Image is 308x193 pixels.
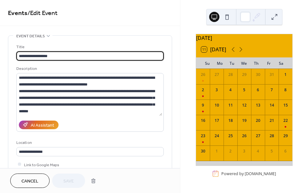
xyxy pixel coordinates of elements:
[214,133,220,139] div: 24
[269,148,275,154] div: 5
[200,102,206,108] div: 9
[214,118,220,123] div: 17
[228,133,233,139] div: 25
[200,87,206,93] div: 2
[16,65,162,72] div: Description
[200,72,206,78] div: 26
[241,133,247,139] div: 26
[241,118,247,123] div: 19
[283,72,288,78] div: 1
[199,45,228,54] button: 11[DATE]
[283,133,288,139] div: 29
[263,57,275,69] div: Fr
[213,57,225,69] div: Mo
[201,57,213,69] div: Su
[31,122,54,129] div: AI Assistant
[269,118,275,123] div: 21
[255,102,261,108] div: 13
[200,118,206,123] div: 16
[269,133,275,139] div: 28
[283,148,288,154] div: 6
[228,118,233,123] div: 18
[241,87,247,93] div: 5
[214,87,220,93] div: 3
[250,57,263,69] div: Th
[241,148,247,154] div: 3
[269,72,275,78] div: 31
[200,148,206,154] div: 30
[275,57,287,69] div: Sa
[241,72,247,78] div: 29
[269,102,275,108] div: 14
[241,102,247,108] div: 12
[24,161,59,168] span: Link to Google Maps
[21,178,38,185] span: Cancel
[283,102,288,108] div: 15
[16,33,45,40] span: Event details
[28,7,58,19] span: / Edit Event
[16,44,162,50] div: Title
[255,148,261,154] div: 4
[16,139,162,146] div: Location
[221,171,276,176] div: Powered by
[228,72,233,78] div: 28
[214,102,220,108] div: 10
[19,121,59,129] button: AI Assistant
[255,87,261,93] div: 6
[214,72,220,78] div: 27
[245,171,276,176] a: [DOMAIN_NAME]
[196,34,292,42] div: [DATE]
[228,148,233,154] div: 2
[228,102,233,108] div: 11
[226,57,238,69] div: Tu
[255,72,261,78] div: 30
[283,118,288,123] div: 22
[238,57,250,69] div: We
[269,87,275,93] div: 7
[228,87,233,93] div: 4
[255,118,261,123] div: 20
[283,87,288,93] div: 8
[200,133,206,139] div: 23
[214,148,220,154] div: 1
[10,174,50,188] button: Cancel
[255,133,261,139] div: 27
[8,7,28,19] a: Events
